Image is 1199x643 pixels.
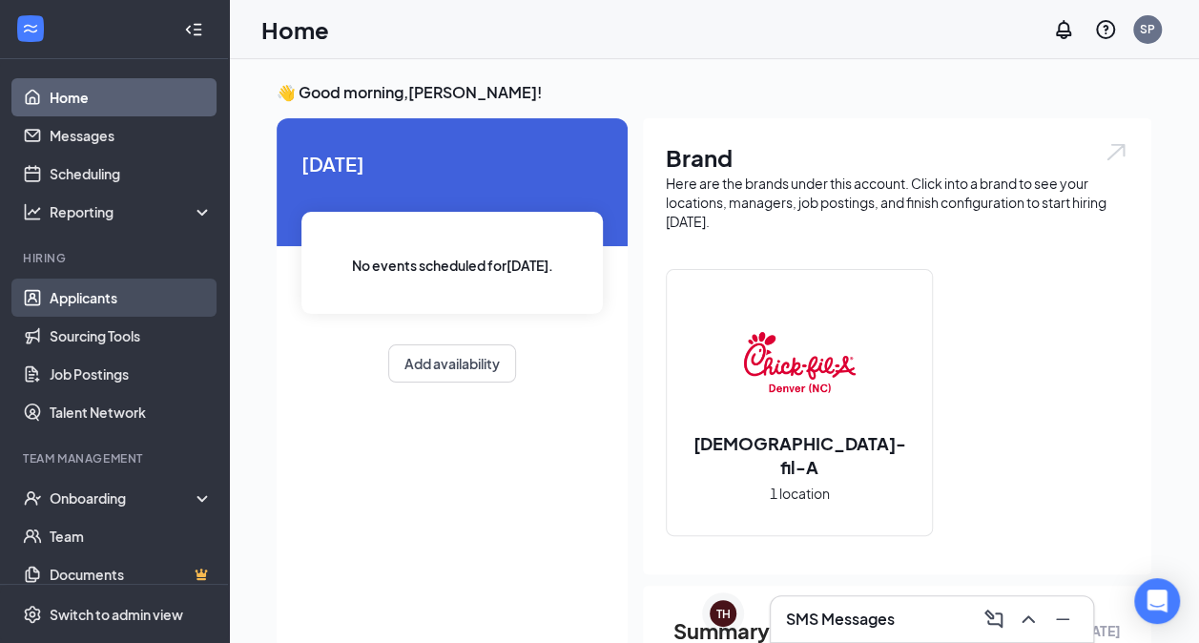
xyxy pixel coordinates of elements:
[23,488,42,508] svg: UserCheck
[50,317,213,355] a: Sourcing Tools
[23,450,209,467] div: Team Management
[50,605,183,624] div: Switch to admin view
[50,355,213,393] a: Job Postings
[1051,608,1074,631] svg: Minimize
[666,174,1128,231] div: Here are the brands under this account. Click into a brand to see your locations, managers, job p...
[184,20,203,39] svg: Collapse
[23,202,42,221] svg: Analysis
[50,279,213,317] a: Applicants
[50,202,214,221] div: Reporting
[50,555,213,593] a: DocumentsCrown
[50,116,213,155] a: Messages
[979,604,1009,634] button: ComposeMessage
[738,301,860,424] img: Chick-fil-A
[716,606,731,622] div: TH
[23,605,42,624] svg: Settings
[50,517,213,555] a: Team
[50,488,196,508] div: Onboarding
[301,149,603,178] span: [DATE]
[50,393,213,431] a: Talent Network
[786,609,895,630] h3: SMS Messages
[277,82,1151,103] h3: 👋 Good morning, [PERSON_NAME] !
[666,141,1128,174] h1: Brand
[667,431,932,479] h2: [DEMOGRAPHIC_DATA]-fil-A
[1104,141,1128,163] img: open.6027fd2a22e1237b5b06.svg
[50,155,213,193] a: Scheduling
[770,483,830,504] span: 1 location
[1047,604,1078,634] button: Minimize
[1017,608,1040,631] svg: ChevronUp
[1013,604,1044,634] button: ChevronUp
[1134,578,1180,624] div: Open Intercom Messenger
[352,255,553,276] span: No events scheduled for [DATE] .
[1140,21,1155,37] div: SP
[1094,18,1117,41] svg: QuestionInfo
[21,19,40,38] svg: WorkstreamLogo
[982,608,1005,631] svg: ComposeMessage
[50,78,213,116] a: Home
[1052,18,1075,41] svg: Notifications
[23,250,209,266] div: Hiring
[388,344,516,383] button: Add availability
[261,13,329,46] h1: Home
